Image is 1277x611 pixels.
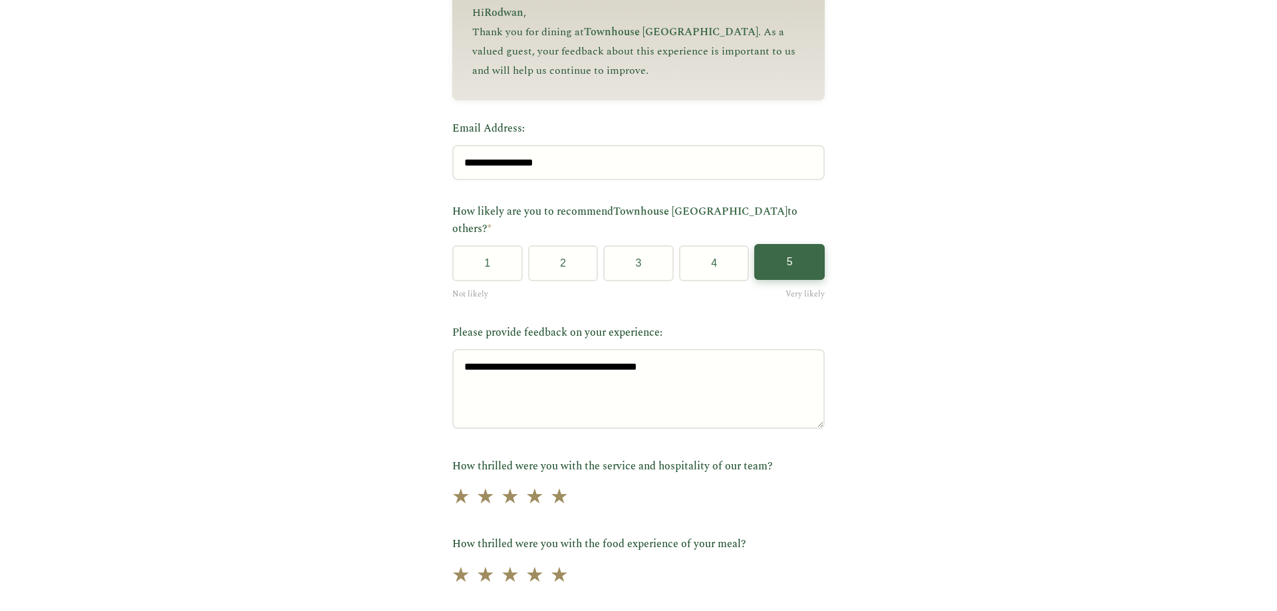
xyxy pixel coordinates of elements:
span: ★ [452,481,470,514]
p: Hi , [472,3,805,23]
span: ★ [501,559,519,592]
button: 2 [528,245,599,281]
p: Thank you for dining at . As a valued guest, your feedback about this experience is important to ... [472,23,805,80]
label: How thrilled were you with the service and hospitality of our team? [452,458,825,475]
span: Townhouse [GEOGRAPHIC_DATA] [613,203,787,219]
span: Not likely [452,288,488,301]
span: ★ [525,559,544,592]
button: 4 [679,245,750,281]
span: Townhouse [GEOGRAPHIC_DATA] [584,24,758,40]
span: ★ [550,481,569,514]
span: ★ [525,481,544,514]
button: 5 [754,244,825,280]
button: 3 [603,245,674,281]
span: ★ [452,559,470,592]
label: How likely are you to recommend to others? [452,203,825,237]
span: Rodwan [484,5,523,21]
span: ★ [550,559,569,592]
span: ★ [501,481,519,514]
span: Very likely [785,288,825,301]
span: ★ [476,559,495,592]
label: How thrilled were you with the food experience of your meal? [452,536,825,553]
label: Email Address: [452,120,825,138]
span: ★ [476,481,495,514]
button: 1 [452,245,523,281]
label: Please provide feedback on your experience: [452,324,825,342]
